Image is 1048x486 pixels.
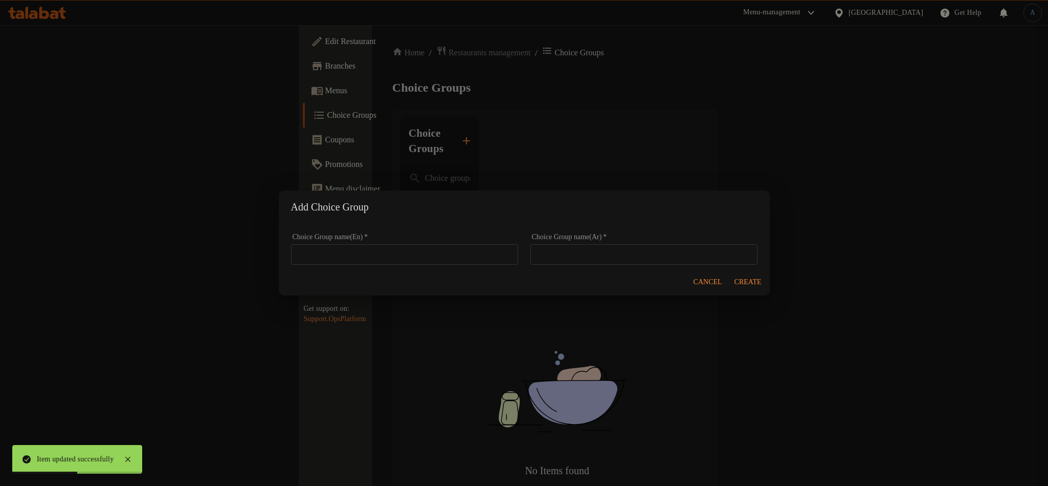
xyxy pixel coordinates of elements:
button: Create [730,273,766,292]
input: Please enter Choice Group name(en) [291,244,518,265]
input: Please enter Choice Group name(ar) [530,244,757,265]
span: Cancel [694,276,722,289]
div: Item updated successfully [37,454,114,465]
span: Create [734,276,762,289]
button: Cancel [689,273,726,292]
h2: Add Choice Group [291,199,757,215]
